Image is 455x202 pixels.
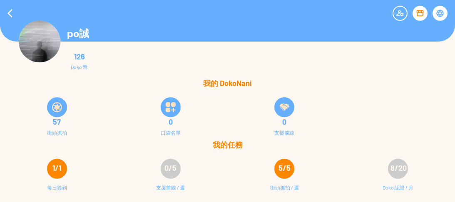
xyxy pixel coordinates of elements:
[233,118,336,126] div: 0
[390,163,407,172] span: 8/20
[166,102,176,112] img: bucketListIcon.svg
[47,130,67,135] div: 街頭抓拍
[71,64,88,70] div: Doko 幣
[156,184,185,200] div: 支援前線 / 週
[383,184,413,200] div: Doko 認證 / 月
[119,118,222,126] div: 0
[19,21,60,62] img: Visruth.jpg not found
[52,102,62,112] img: snapShot.svg
[278,163,291,172] span: 5/5
[71,52,88,61] div: 126
[161,130,181,135] div: 口袋名單
[52,163,61,172] span: 1/1
[270,184,299,200] div: 街頭抓拍 / 週
[274,130,294,135] div: 支援前線
[279,102,289,112] img: frontLineSupply.svg
[47,184,67,200] div: 每日簽到
[164,163,177,172] span: 0/5
[5,118,109,126] div: 57
[67,27,89,41] p: po誠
